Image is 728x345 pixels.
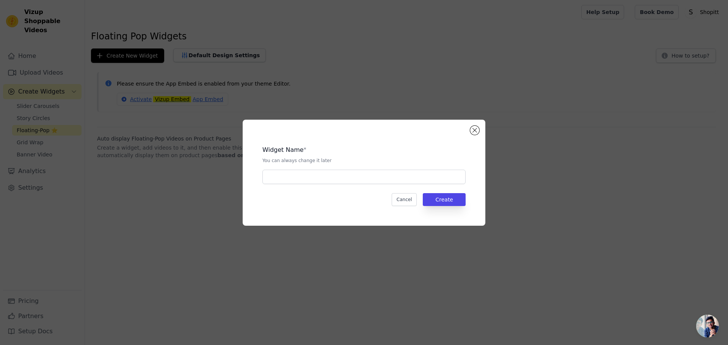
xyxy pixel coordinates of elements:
button: Close modal [470,126,479,135]
p: You can always change it later [262,158,466,164]
legend: Widget Name [262,145,304,155]
button: Cancel [392,193,417,206]
div: Open chat [696,315,719,337]
button: Create [423,193,466,206]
